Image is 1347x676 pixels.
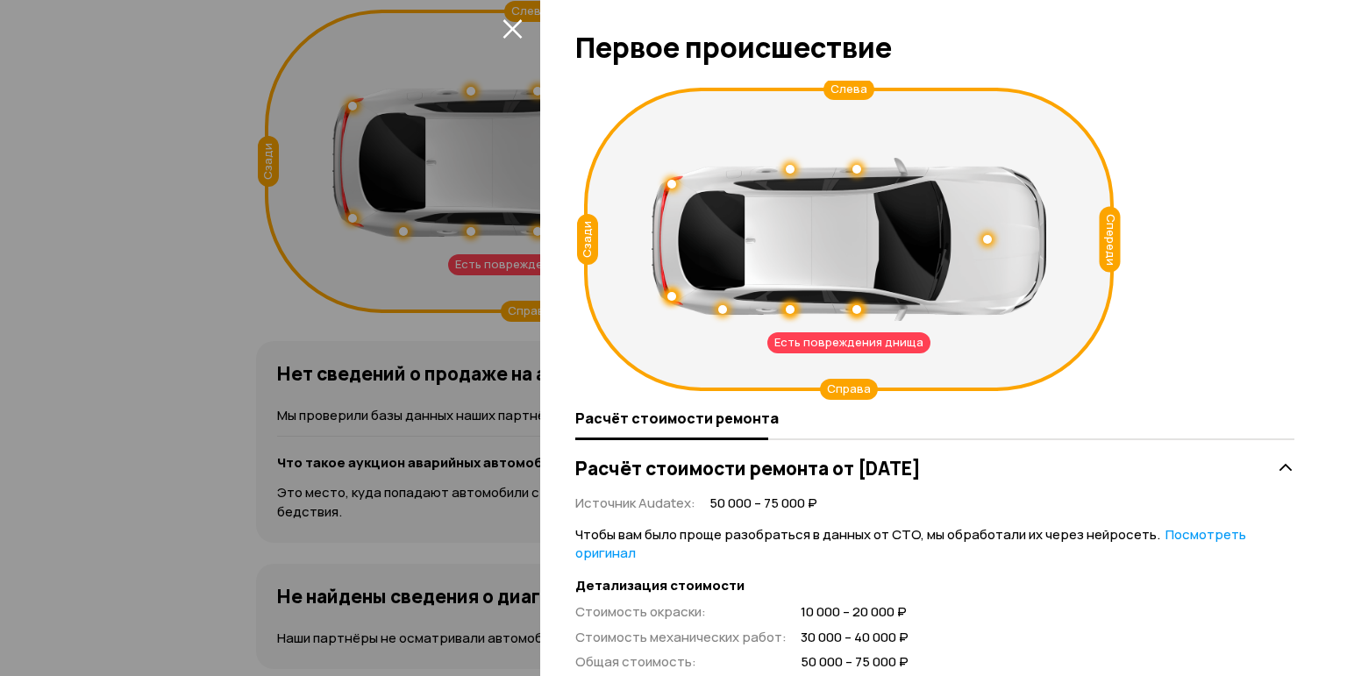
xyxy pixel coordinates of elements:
h3: Расчёт стоимости ремонта от [DATE] [575,457,921,480]
span: Источник Audatex : [575,494,695,512]
div: Спереди [1100,207,1121,273]
span: 10 000 – 20 000 ₽ [801,603,909,622]
div: Есть повреждения днища [767,332,930,353]
span: Чтобы вам было проще разобраться в данных от СТО, мы обработали их через нейросеть. [575,525,1246,562]
span: Стоимость окраски : [575,602,706,621]
span: 50 000 – 75 000 ₽ [801,653,909,672]
span: 50 000 – 75 000 ₽ [709,495,817,513]
span: Стоимость механических работ : [575,628,787,646]
span: Общая стоимость : [575,652,696,671]
div: Сзади [577,214,598,265]
span: Расчёт стоимости ремонта [575,409,779,427]
a: Посмотреть оригинал [575,525,1246,562]
button: закрыть [498,14,526,42]
strong: Детализация стоимости [575,577,1294,595]
div: Справа [820,379,878,400]
div: Слева [823,79,874,100]
span: 30 000 – 40 000 ₽ [801,629,909,647]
